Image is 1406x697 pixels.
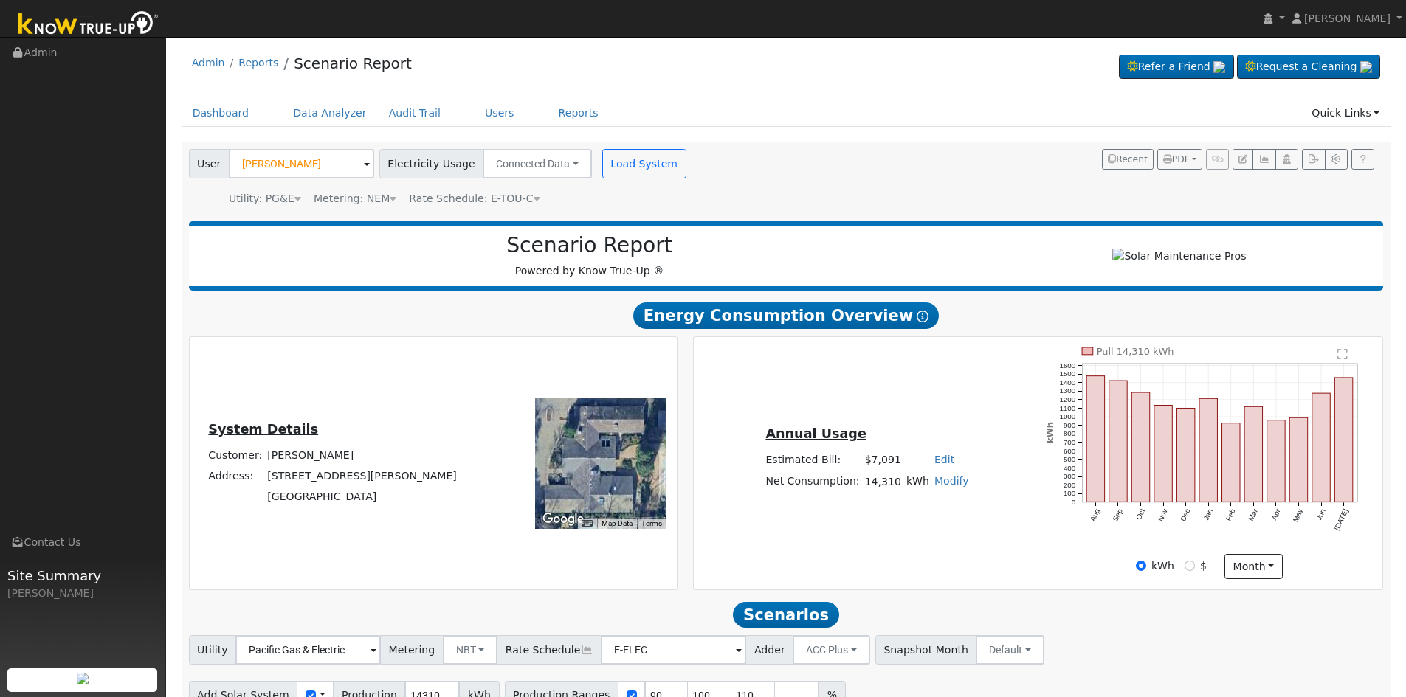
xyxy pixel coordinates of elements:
td: [GEOGRAPHIC_DATA] [265,487,460,507]
input: Select a User [229,149,374,178]
a: Terms (opens in new tab) [641,519,662,527]
a: Quick Links [1300,100,1391,127]
a: Request a Cleaning [1237,55,1380,80]
button: NBT [443,635,498,665]
img: retrieve [1213,61,1225,73]
a: Data Analyzer [282,100,378,127]
text: Oct [1134,507,1147,521]
img: Solar Maintenance Pros [1112,249,1246,264]
rect: onclick="" [1086,376,1104,502]
span: Utility [189,635,237,665]
a: Audit Trail [378,100,452,127]
rect: onclick="" [1109,381,1127,502]
button: Load System [602,149,686,178]
text: 100 [1064,490,1076,498]
u: Annual Usage [765,426,866,441]
text: 1400 [1060,378,1076,386]
td: $7,091 [862,450,903,471]
button: Default [976,635,1044,665]
rect: onclick="" [1245,406,1263,502]
span: [PERSON_NAME] [1304,13,1391,24]
button: ACC Plus [793,635,870,665]
a: Admin [192,57,225,69]
a: Scenario Report [294,55,412,72]
img: Know True-Up [11,8,166,41]
button: Login As [1275,149,1298,170]
text: Pull 14,310 kWh [1097,346,1174,357]
span: Adder [745,635,793,665]
text: Aug [1089,507,1101,522]
input: Select a Rate Schedule [601,635,746,665]
input: $ [1185,561,1195,571]
a: Dashboard [182,100,261,127]
button: PDF [1157,149,1202,170]
a: Reports [548,100,610,127]
text: 200 [1064,481,1076,489]
text: Apr [1270,507,1283,521]
a: Reports [238,57,278,69]
text: 900 [1064,421,1076,429]
button: Export Interval Data [1302,149,1325,170]
span: User [189,149,230,178]
button: month [1224,554,1283,579]
label: kWh [1151,558,1174,574]
td: [STREET_ADDRESS][PERSON_NAME] [265,465,460,486]
i: Show Help [917,311,928,322]
text: Sep [1112,507,1125,523]
span: Rate Schedule [497,635,602,665]
text: 1100 [1060,404,1076,412]
text: Jan [1202,507,1215,521]
text: 1500 [1060,370,1076,378]
div: Powered by Know True-Up ® [196,233,983,279]
button: Settings [1325,149,1348,170]
rect: onclick="" [1199,398,1217,502]
td: Customer: [206,445,265,465]
rect: onclick="" [1132,392,1150,502]
rect: onclick="" [1290,417,1308,502]
text: 1300 [1060,387,1076,395]
text: [DATE] [1333,507,1350,532]
text: kWh [1045,422,1055,443]
a: Edit [934,454,954,465]
rect: onclick="" [1312,393,1330,502]
button: Recent [1102,149,1154,170]
div: Utility: PG&E [229,191,301,207]
h2: Scenario Report [204,233,975,258]
label: $ [1200,558,1207,574]
div: [PERSON_NAME] [7,586,158,601]
text: 300 [1064,472,1076,480]
u: System Details [208,422,318,437]
text: 0 [1072,498,1076,506]
text: 1600 [1060,361,1076,370]
td: [PERSON_NAME] [265,445,460,465]
td: Estimated Bill: [763,450,862,471]
rect: onclick="" [1335,378,1353,502]
div: Metering: NEM [314,191,396,207]
button: Edit User [1233,149,1253,170]
button: Keyboard shortcuts [582,519,592,529]
td: Address: [206,465,265,486]
button: Multi-Series Graph [1252,149,1275,170]
text: Feb [1224,507,1237,522]
input: kWh [1136,561,1146,571]
text: Jun [1315,507,1328,521]
span: PDF [1163,154,1190,164]
rect: onclick="" [1267,420,1285,502]
span: Energy Consumption Overview [633,302,939,329]
rect: onclick="" [1222,423,1240,502]
input: Select a Utility [235,635,381,665]
text: 800 [1064,429,1076,437]
text: 400 [1064,464,1076,472]
td: 14,310 [862,471,903,492]
td: Net Consumption: [763,471,862,492]
a: Help Link [1351,149,1374,170]
text: 700 [1064,438,1076,446]
text: 500 [1064,455,1076,463]
span: Scenarios [733,602,838,628]
span: Snapshot Month [875,635,977,665]
text: May [1292,507,1305,524]
text: Mar [1247,507,1260,523]
span: Site Summary [7,566,158,586]
a: Users [474,100,525,127]
img: retrieve [1360,61,1372,73]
